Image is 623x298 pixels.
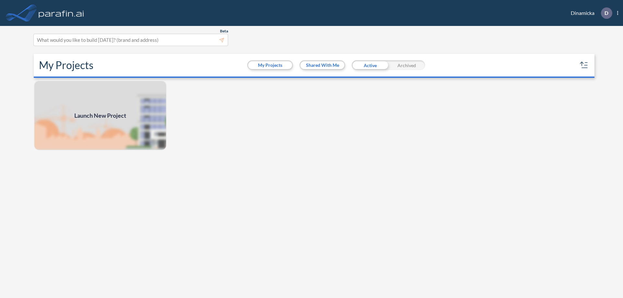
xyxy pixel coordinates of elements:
[39,59,93,71] h2: My Projects
[579,60,589,70] button: sort
[34,80,167,150] img: add
[220,29,228,34] span: Beta
[34,80,167,150] a: Launch New Project
[248,61,292,69] button: My Projects
[37,6,85,19] img: logo
[605,10,608,16] p: D
[352,60,388,70] div: Active
[300,61,344,69] button: Shared With Me
[74,111,126,120] span: Launch New Project
[561,7,618,19] div: Dinamicka
[388,60,425,70] div: Archived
